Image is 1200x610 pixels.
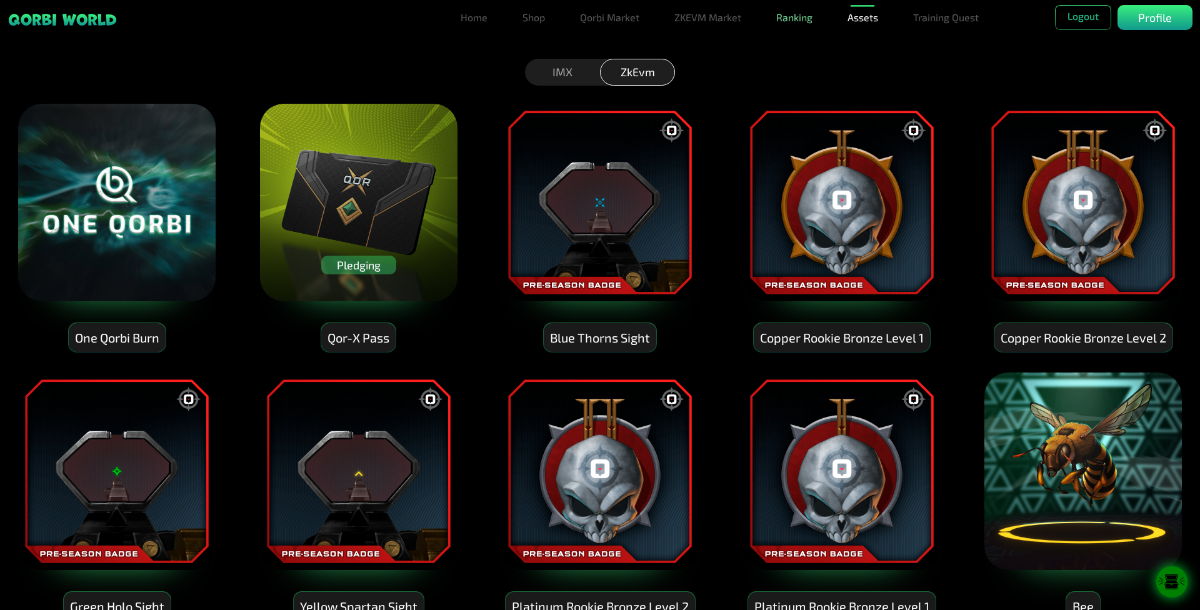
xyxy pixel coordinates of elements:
a: Home [456,5,492,30]
img: Blue Thorns Sight [500,102,700,302]
img: Qor-X Pass [259,102,459,302]
img: Bee [983,371,1183,571]
div: Copper Rookie Bronze Level 2 [994,323,1172,352]
a: Training Quest [908,5,984,30]
div: IMX [525,59,600,86]
div: Pledging [321,256,396,274]
div: One Qorbi Burn [69,323,166,352]
img: One Qorbi Burn [17,102,217,302]
img: Green Holo Sight [17,371,217,571]
div: ZkEvm [600,59,675,86]
a: ZKEVM Market [669,5,746,30]
div: Blue Thorns Sight [544,323,656,352]
button: Logout [1055,5,1111,30]
img: Copper Rookie Bronze Level 2 [983,102,1183,302]
img: Yellow Spartan Sight [259,371,459,571]
div: Qor-X Pass [321,323,396,352]
a: Shop [517,5,550,30]
img: Platinum Rookie Bronze Level 1 [742,371,942,571]
a: Assets [842,5,883,30]
a: Ranking [771,5,817,30]
div: Copper Rookie Bronze Level 1 [754,323,930,352]
img: Copper Rookie Bronze Level 1 [742,102,942,302]
p: Profile [1138,9,1172,26]
img: Platinum Rookie Bronze Level 2 [500,371,700,571]
img: sticky brand-logo [7,12,117,27]
a: Qorbi Market [575,5,644,30]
